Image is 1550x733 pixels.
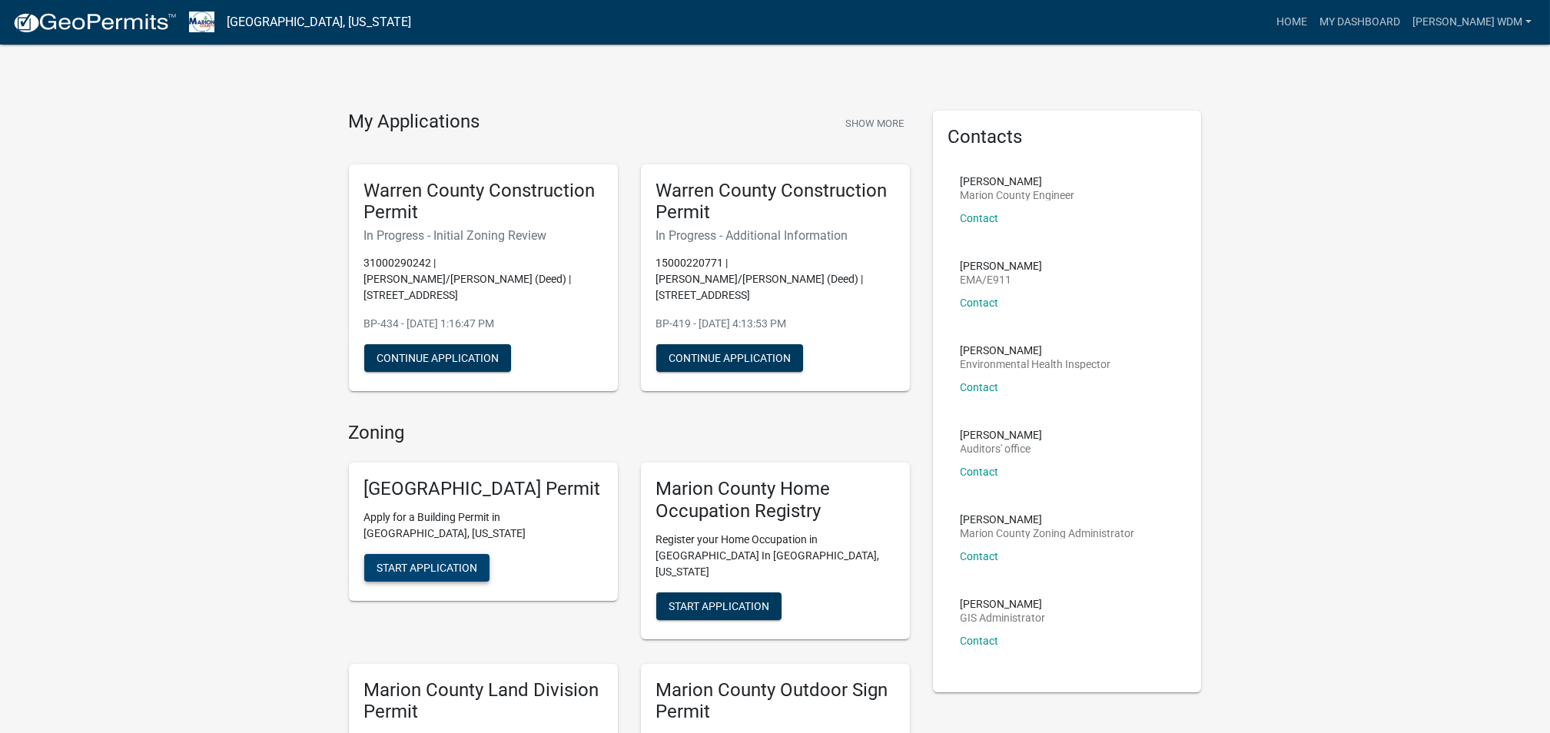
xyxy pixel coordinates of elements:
[349,422,910,444] h4: Zoning
[656,316,894,332] p: BP-419 - [DATE] 4:13:53 PM
[656,592,782,620] button: Start Application
[349,111,480,134] h4: My Applications
[189,12,214,32] img: Marion County, Iowa
[364,478,602,500] h5: [GEOGRAPHIC_DATA] Permit
[961,430,1043,440] p: [PERSON_NAME]
[961,176,1075,187] p: [PERSON_NAME]
[364,255,602,303] p: 31000290242 | [PERSON_NAME]/[PERSON_NAME] (Deed) | [STREET_ADDRESS]
[227,9,411,35] a: [GEOGRAPHIC_DATA], [US_STATE]
[656,478,894,522] h5: Marion County Home Occupation Registry
[839,111,910,136] button: Show More
[364,509,602,542] p: Apply for a Building Permit in [GEOGRAPHIC_DATA], [US_STATE]
[364,228,602,243] h6: In Progress - Initial Zoning Review
[961,466,999,478] a: Contact
[961,274,1043,285] p: EMA/E911
[961,612,1046,623] p: GIS Administrator
[961,443,1043,454] p: Auditors' office
[364,344,511,372] button: Continue Application
[364,316,602,332] p: BP-434 - [DATE] 1:16:47 PM
[961,514,1135,525] p: [PERSON_NAME]
[656,228,894,243] h6: In Progress - Additional Information
[961,381,999,393] a: Contact
[961,635,999,647] a: Contact
[961,359,1111,370] p: Environmental Health Inspector
[364,180,602,224] h5: Warren County Construction Permit
[364,679,602,724] h5: Marion County Land Division Permit
[669,599,769,612] span: Start Application
[656,532,894,580] p: Register your Home Occupation in [GEOGRAPHIC_DATA] In [GEOGRAPHIC_DATA], [US_STATE]
[961,212,999,224] a: Contact
[656,679,894,724] h5: Marion County Outdoor Sign Permit
[656,344,803,372] button: Continue Application
[961,345,1111,356] p: [PERSON_NAME]
[961,599,1046,609] p: [PERSON_NAME]
[948,126,1187,148] h5: Contacts
[377,561,477,573] span: Start Application
[364,554,490,582] button: Start Application
[961,260,1043,271] p: [PERSON_NAME]
[656,180,894,224] h5: Warren County Construction Permit
[1406,8,1538,37] a: [PERSON_NAME] WDM
[961,190,1075,201] p: Marion County Engineer
[961,297,999,309] a: Contact
[961,528,1135,539] p: Marion County Zoning Administrator
[1270,8,1313,37] a: Home
[961,550,999,562] a: Contact
[656,255,894,303] p: 15000220771 | [PERSON_NAME]/[PERSON_NAME] (Deed) | [STREET_ADDRESS]
[1313,8,1406,37] a: My Dashboard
